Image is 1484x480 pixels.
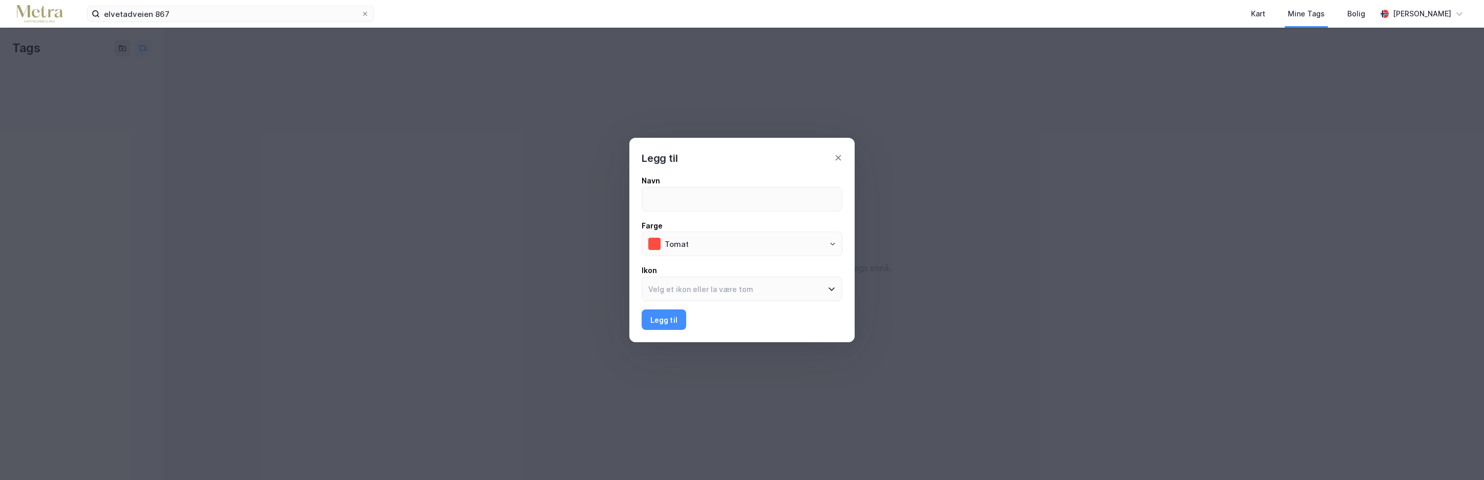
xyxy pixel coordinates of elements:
[642,264,842,277] div: Ikon
[642,309,686,330] button: Legg til
[100,6,361,22] input: Søk på adresse, matrikkel, gårdeiere, leietakere eller personer
[16,5,62,23] img: metra-logo.256734c3b2bbffee19d4.png
[642,277,830,301] input: Velg et ikon eller la være tom
[829,240,837,248] button: Open
[1347,8,1365,20] div: Bolig
[642,150,677,166] div: Legg til
[642,220,842,232] div: Farge
[642,175,842,187] div: Navn
[1433,431,1484,480] div: Kontrollprogram for chat
[1393,8,1451,20] div: [PERSON_NAME]
[1251,8,1265,20] div: Kart
[659,232,842,256] input: ClearOpen
[1288,8,1325,20] div: Mine Tags
[1433,431,1484,480] iframe: Chat Widget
